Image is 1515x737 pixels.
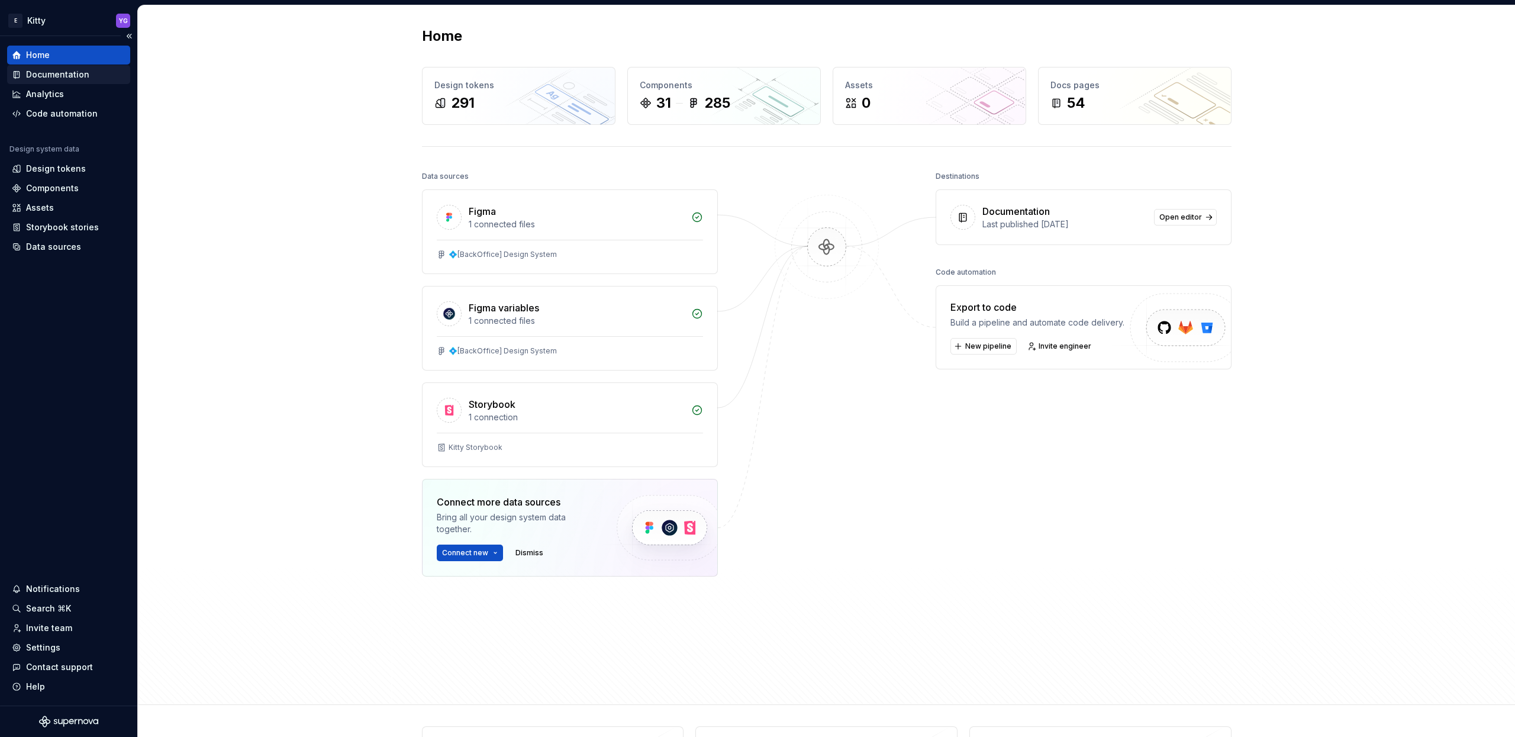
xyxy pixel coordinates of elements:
[7,599,130,618] button: Search ⌘K
[656,94,671,112] div: 31
[982,204,1050,218] div: Documentation
[121,28,137,44] button: Collapse sidebar
[422,286,718,371] a: Figma variables1 connected files💠[BackOffice] Design System
[469,218,684,230] div: 1 connected files
[950,300,1124,314] div: Export to code
[845,79,1014,91] div: Assets
[437,495,597,509] div: Connect more data sources
[437,511,597,535] div: Bring all your design system data together.
[26,221,99,233] div: Storybook stories
[7,677,130,696] button: Help
[39,716,98,728] svg: Supernova Logo
[26,202,54,214] div: Assets
[26,642,60,654] div: Settings
[449,346,557,356] div: 💠[BackOffice] Design System
[7,85,130,104] a: Analytics
[1024,338,1097,355] a: Invite engineer
[2,8,135,33] button: EKittyYG
[833,67,1026,125] a: Assets0
[26,108,98,120] div: Code automation
[1039,342,1091,351] span: Invite engineer
[442,548,488,558] span: Connect new
[7,638,130,657] a: Settings
[7,580,130,598] button: Notifications
[422,382,718,467] a: Storybook1 connectionKitty Storybook
[515,548,543,558] span: Dismiss
[451,94,475,112] div: 291
[936,264,996,281] div: Code automation
[965,342,1011,351] span: New pipeline
[950,317,1124,329] div: Build a pipeline and automate code delivery.
[7,198,130,217] a: Assets
[7,619,130,638] a: Invite team
[1154,209,1217,226] a: Open editor
[27,15,46,27] div: Kitty
[627,67,821,125] a: Components31285
[7,159,130,178] a: Design tokens
[936,168,979,185] div: Destinations
[26,681,45,693] div: Help
[26,69,89,81] div: Documentation
[469,204,496,218] div: Figma
[469,315,684,327] div: 1 connected files
[26,88,64,100] div: Analytics
[7,237,130,256] a: Data sources
[510,545,549,561] button: Dismiss
[7,218,130,237] a: Storybook stories
[1038,67,1232,125] a: Docs pages54
[437,545,503,561] button: Connect new
[26,603,71,614] div: Search ⌘K
[704,94,730,112] div: 285
[8,14,22,28] div: E
[434,79,603,91] div: Design tokens
[640,79,808,91] div: Components
[469,301,539,315] div: Figma variables
[469,411,684,423] div: 1 connection
[422,189,718,274] a: Figma1 connected files💠[BackOffice] Design System
[26,163,86,175] div: Design tokens
[1159,213,1202,222] span: Open editor
[449,443,502,452] div: Kitty Storybook
[26,661,93,673] div: Contact support
[7,65,130,84] a: Documentation
[449,250,557,259] div: 💠[BackOffice] Design System
[7,46,130,65] a: Home
[422,168,469,185] div: Data sources
[9,144,79,154] div: Design system data
[950,338,1017,355] button: New pipeline
[982,218,1147,230] div: Last published [DATE]
[862,94,871,112] div: 0
[7,658,130,677] button: Contact support
[7,104,130,123] a: Code automation
[26,583,80,595] div: Notifications
[26,622,72,634] div: Invite team
[26,241,81,253] div: Data sources
[7,179,130,198] a: Components
[469,397,515,411] div: Storybook
[119,16,128,25] div: YG
[26,182,79,194] div: Components
[26,49,50,61] div: Home
[422,27,462,46] h2: Home
[1067,94,1085,112] div: 54
[422,67,615,125] a: Design tokens291
[1050,79,1219,91] div: Docs pages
